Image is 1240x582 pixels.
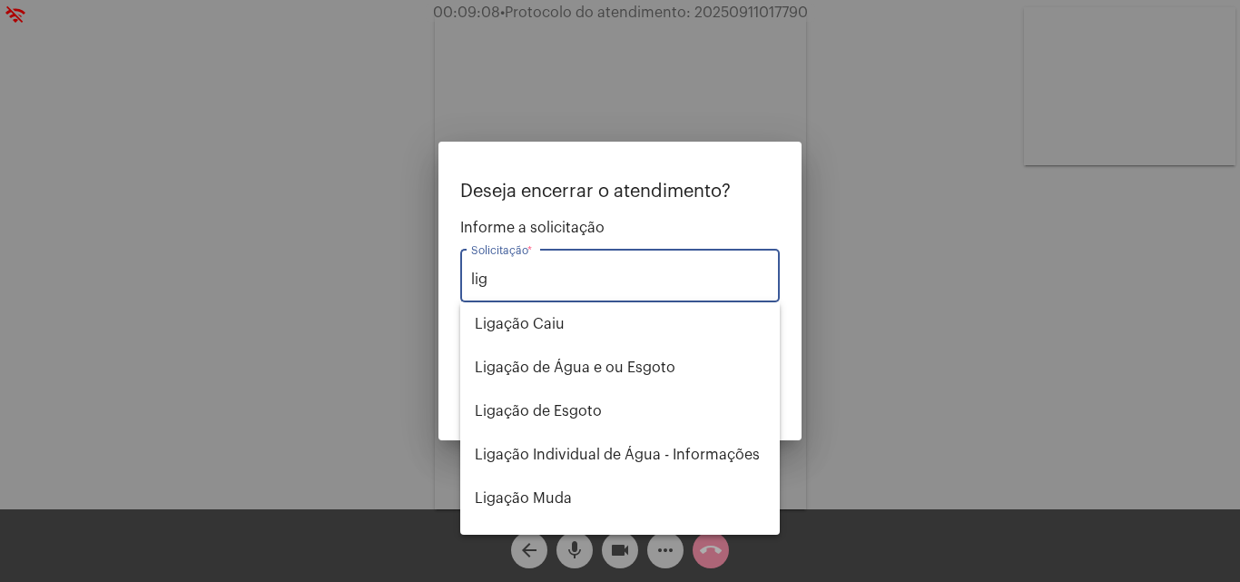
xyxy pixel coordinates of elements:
[475,390,765,433] span: Ligação de Esgoto
[471,271,769,288] input: Buscar solicitação
[460,182,780,202] p: Deseja encerrar o atendimento?
[475,346,765,390] span: Ligação de Água e ou Esgoto
[475,477,765,520] span: Ligação Muda
[460,220,780,236] span: Informe a solicitação
[475,520,765,564] span: Religação (informações sobre)
[475,433,765,477] span: Ligação Individual de Água - Informações
[475,302,765,346] span: Ligação Caiu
